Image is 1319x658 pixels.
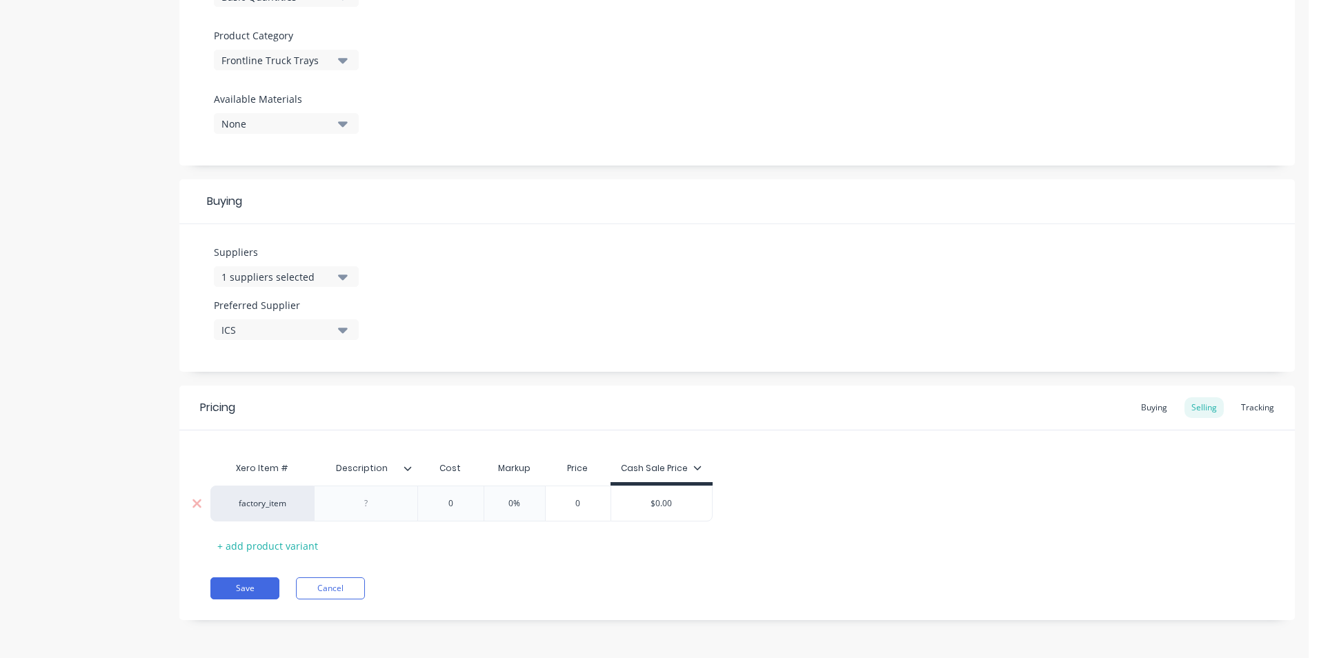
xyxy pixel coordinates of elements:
div: 0% [480,486,549,521]
div: Cash Sale Price [621,462,702,475]
div: Price [545,455,611,482]
button: 1 suppliers selected [214,266,359,287]
label: Preferred Supplier [214,298,359,312]
div: Description [314,455,417,482]
div: Tracking [1234,397,1281,418]
div: ICS [221,323,332,337]
div: Buying [179,179,1295,224]
div: factory_item [224,497,300,510]
button: None [214,113,359,134]
label: Available Materials [214,92,359,106]
div: Markup [484,455,545,482]
div: 0 [544,486,613,521]
div: Description [314,451,409,486]
div: + add product variant [210,535,325,557]
div: 0 [416,486,485,521]
label: Suppliers [214,245,359,259]
div: 1 suppliers selected [221,270,332,284]
div: Selling [1184,397,1224,418]
button: Frontline Truck Trays [214,50,359,70]
button: ICS [214,319,359,340]
div: None [221,117,332,131]
div: Pricing [200,399,235,416]
div: $0.00 [611,486,712,521]
div: Xero Item # [210,455,314,482]
div: Cost [417,455,484,482]
div: factory_item00%0$0.00 [210,486,713,521]
button: Save [210,577,279,599]
div: Frontline Truck Trays [221,53,332,68]
div: Buying [1134,397,1174,418]
button: Cancel [296,577,365,599]
label: Product Category [214,28,352,43]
